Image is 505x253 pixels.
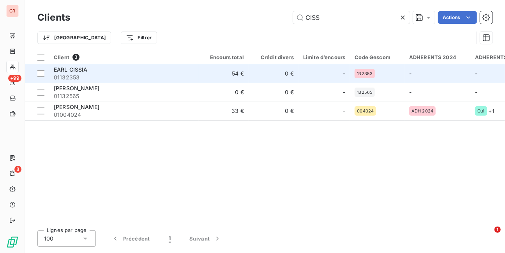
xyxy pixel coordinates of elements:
[37,11,70,25] h3: Clients
[180,230,231,247] button: Suivant
[121,32,157,44] button: Filtrer
[475,70,477,77] span: -
[72,54,79,61] span: 3
[357,71,373,76] span: 132353
[303,54,345,60] div: Limite d’encours
[199,83,249,102] td: 0 €
[409,54,466,60] div: ADHERENTS 2024
[6,5,19,17] div: GR
[293,11,410,24] input: Rechercher
[489,107,494,115] span: + 1
[253,54,294,60] div: Crédit divers
[475,89,477,95] span: -
[477,109,484,113] span: Oui
[54,85,99,91] span: [PERSON_NAME]
[159,230,180,247] button: 1
[6,76,18,89] a: +99
[37,32,111,44] button: [GEOGRAPHIC_DATA]
[409,89,411,95] span: -
[438,11,477,24] button: Actions
[357,109,374,113] span: 004024
[54,74,194,81] span: 01132353
[44,235,53,242] span: 100
[102,230,159,247] button: Précédent
[479,227,497,245] iframe: Intercom live chat
[199,102,249,120] td: 33 €
[343,70,345,77] span: -
[409,70,411,77] span: -
[8,75,21,82] span: +99
[6,236,19,248] img: Logo LeanPay
[249,83,298,102] td: 0 €
[54,54,69,60] span: Client
[203,54,244,60] div: Encours total
[169,235,171,242] span: 1
[494,227,501,233] span: 1
[249,102,298,120] td: 0 €
[54,92,194,100] span: 01132565
[355,54,400,60] div: Code Gescom
[343,88,345,96] span: -
[54,66,88,73] span: EARL CISSIA
[54,111,194,119] span: 01004024
[54,104,99,110] span: [PERSON_NAME]
[411,109,433,113] span: ADH 2024
[357,90,373,95] span: 132565
[199,64,249,83] td: 54 €
[343,107,345,115] span: -
[249,64,298,83] td: 0 €
[14,166,21,173] span: 8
